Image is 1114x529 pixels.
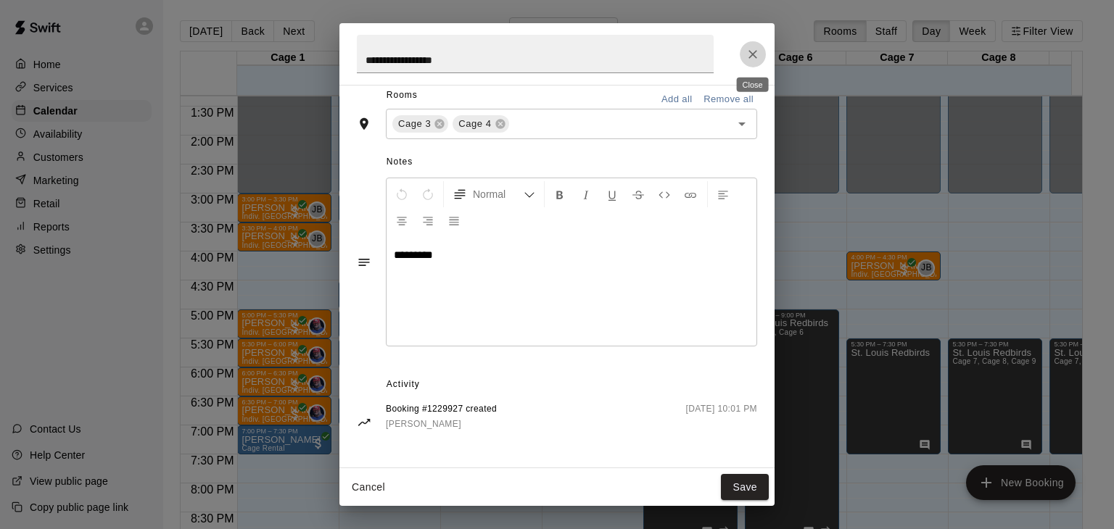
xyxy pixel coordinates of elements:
[473,187,524,201] span: Normal
[678,181,703,207] button: Insert Link
[387,90,418,100] span: Rooms
[389,181,414,207] button: Undo
[600,181,624,207] button: Format Underline
[387,373,757,396] span: Activity
[453,117,497,131] span: Cage 4
[653,88,700,111] button: Add all
[453,115,508,133] div: Cage 4
[732,114,752,134] button: Open
[386,419,461,429] span: [PERSON_NAME]
[416,207,440,233] button: Right Align
[447,181,541,207] button: Formatting Options
[416,181,440,207] button: Redo
[740,41,766,67] button: Close
[700,88,757,111] button: Remove all
[711,181,735,207] button: Left Align
[626,181,651,207] button: Format Strikethrough
[386,417,497,432] a: [PERSON_NAME]
[387,151,757,174] span: Notes
[548,181,572,207] button: Format Bold
[357,255,371,270] svg: Notes
[386,402,497,417] span: Booking #1229927 created
[392,115,448,133] div: Cage 3
[357,415,371,430] svg: Activity
[686,402,757,432] span: [DATE] 10:01 PM
[392,117,437,131] span: Cage 3
[442,207,466,233] button: Justify Align
[345,474,392,501] button: Cancel
[652,181,677,207] button: Insert Code
[574,181,598,207] button: Format Italics
[389,207,414,233] button: Center Align
[357,117,371,131] svg: Rooms
[737,78,769,92] div: Close
[721,474,769,501] button: Save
